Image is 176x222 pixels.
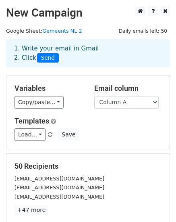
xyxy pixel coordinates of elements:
[116,28,170,34] a: Daily emails left: 50
[14,194,104,200] small: [EMAIL_ADDRESS][DOMAIN_NAME]
[14,84,82,93] h5: Variables
[14,205,48,215] a: +47 more
[14,117,49,125] a: Templates
[8,44,168,63] div: 1. Write your email in Gmail 2. Click
[94,84,162,93] h5: Email column
[14,184,104,191] small: [EMAIL_ADDRESS][DOMAIN_NAME]
[14,96,64,109] a: Copy/paste...
[116,27,170,36] span: Daily emails left: 50
[136,183,176,222] div: Виджет чата
[14,176,104,182] small: [EMAIL_ADDRESS][DOMAIN_NAME]
[14,128,46,141] a: Load...
[42,28,82,34] a: Gemeents NL 2
[136,183,176,222] iframe: Chat Widget
[6,6,170,20] h2: New Campaign
[37,53,59,63] span: Send
[58,128,79,141] button: Save
[6,28,82,34] small: Google Sheet:
[14,162,162,171] h5: 50 Recipients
